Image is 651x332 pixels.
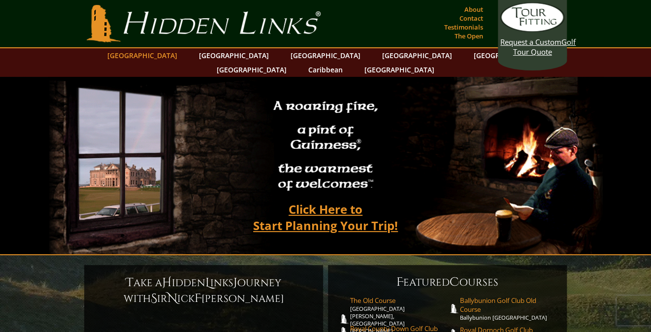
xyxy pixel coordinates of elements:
[338,274,557,290] h6: eatured ourses
[457,11,486,25] a: Contact
[94,275,313,306] h6: ake a idden inks ourney with ir ick [PERSON_NAME]
[267,94,384,198] h2: A roaring fire, a pint of Guinness , the warmest of welcomes™.
[303,63,348,77] a: Caribbean
[460,296,557,314] span: Ballybunion Golf Club Old Course
[286,48,365,63] a: [GEOGRAPHIC_DATA]
[377,48,457,63] a: [GEOGRAPHIC_DATA]
[212,63,292,77] a: [GEOGRAPHIC_DATA]
[500,2,564,57] a: Request a CustomGolf Tour Quote
[233,275,237,291] span: J
[450,274,459,290] span: C
[460,296,557,321] a: Ballybunion Golf Club Old CourseBallybunion [GEOGRAPHIC_DATA]
[396,274,403,290] span: F
[442,20,486,34] a: Testimonials
[500,37,561,47] span: Request a Custom
[102,48,182,63] a: [GEOGRAPHIC_DATA]
[205,275,210,291] span: L
[462,2,486,16] a: About
[167,291,177,306] span: N
[162,275,172,291] span: H
[243,198,408,237] a: Click Here toStart Planning Your Trip!
[194,48,274,63] a: [GEOGRAPHIC_DATA]
[359,63,439,77] a: [GEOGRAPHIC_DATA]
[151,291,157,306] span: S
[126,275,133,291] span: T
[350,296,448,305] span: The Old Course
[195,291,201,306] span: F
[469,48,549,63] a: [GEOGRAPHIC_DATA]
[452,29,486,43] a: The Open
